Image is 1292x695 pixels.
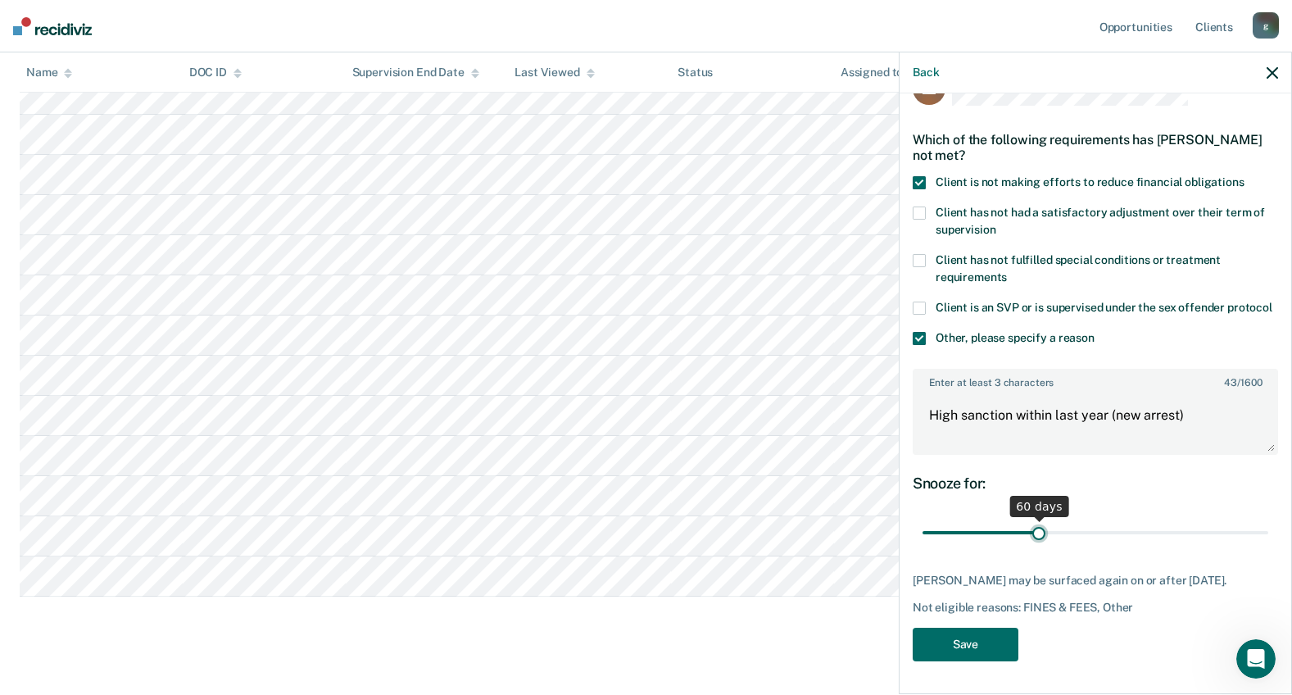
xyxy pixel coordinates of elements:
button: Back [913,66,939,79]
span: Client is not making efforts to reduce financial obligations [936,175,1244,189]
div: Not eligible reasons: FINES & FEES, Other [913,601,1278,615]
span: 43 [1224,377,1237,388]
div: Status [678,66,713,79]
textarea: High sanction within last year (new arrest) [914,393,1276,453]
div: Name [26,66,72,79]
iframe: Intercom live chat [1236,639,1276,679]
div: Supervision End Date [352,66,479,79]
span: / 1600 [1224,377,1262,388]
div: Last Viewed [515,66,594,79]
div: [PERSON_NAME] may be surfaced again on or after [DATE]. [913,574,1278,588]
span: Client has not fulfilled special conditions or treatment requirements [936,253,1221,284]
span: Client has not had a satisfactory adjustment over their term of supervision [936,206,1265,236]
img: Recidiviz [13,17,92,35]
div: 60 days [1009,496,1069,517]
div: g [1253,12,1279,39]
div: DOC ID [189,66,242,79]
label: Enter at least 3 characters [914,370,1276,388]
button: Save [913,628,1018,661]
span: Client is an SVP or is supervised under the sex offender protocol [936,301,1272,314]
div: Snooze for: [913,475,1278,493]
div: Assigned to [841,66,918,79]
span: Other, please specify a reason [936,331,1095,344]
div: Which of the following requirements has [PERSON_NAME] not met? [913,119,1278,176]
